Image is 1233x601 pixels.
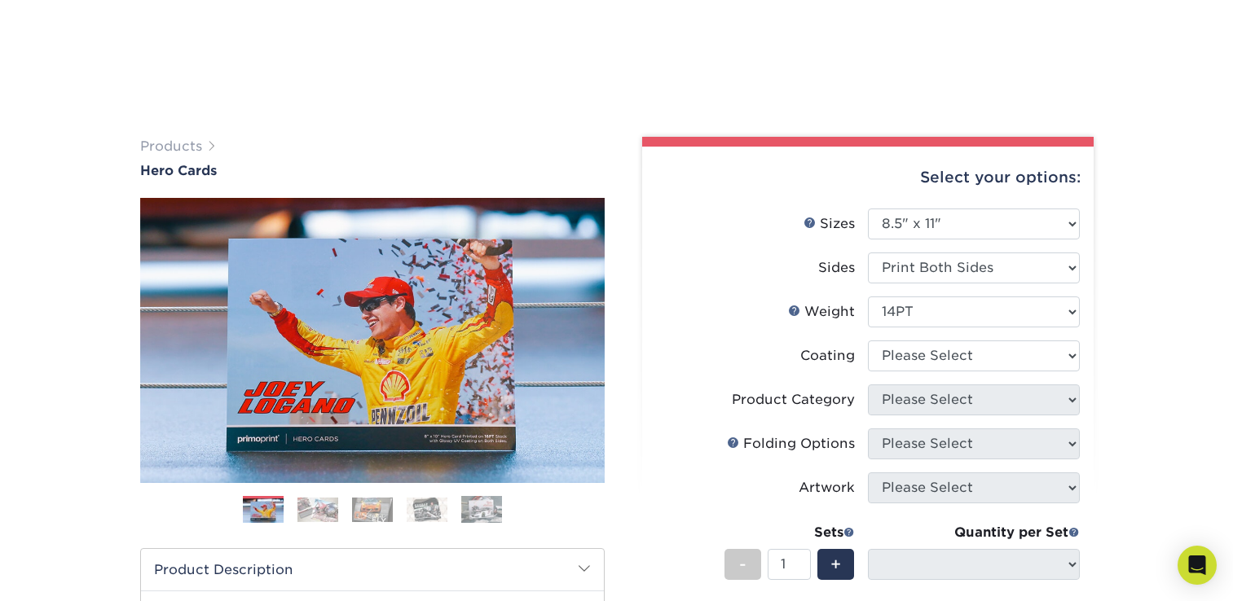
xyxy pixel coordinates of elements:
[243,498,284,524] img: Hero Cards 01
[141,549,604,590] h2: Product Description
[655,147,1081,208] div: Select your options:
[461,496,502,524] img: Hero Cards 05
[140,163,605,178] a: Hero Cards
[727,434,855,454] div: Folding Options
[297,498,338,522] img: Hero Cards 02
[804,214,855,234] div: Sizes
[352,498,393,522] img: Hero Cards 03
[799,478,855,498] div: Artwork
[407,498,447,522] img: Hero Cards 04
[739,552,746,577] span: -
[788,302,855,322] div: Weight
[1178,546,1217,585] div: Open Intercom Messenger
[818,258,855,278] div: Sides
[830,552,841,577] span: +
[800,346,855,366] div: Coating
[140,195,605,486] img: Hero Cards 01
[140,138,202,154] a: Products
[724,523,855,542] div: Sets
[732,390,855,410] div: Product Category
[868,523,1080,542] div: Quantity per Set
